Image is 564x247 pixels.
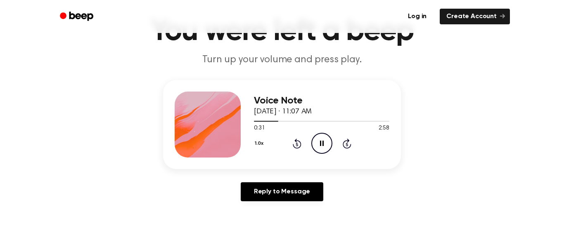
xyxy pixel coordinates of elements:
a: Beep [54,9,101,25]
span: 0:31 [254,124,265,133]
span: 2:58 [379,124,389,133]
a: Log in [400,7,435,26]
button: 1.0x [254,136,266,151]
a: Reply to Message [241,182,323,201]
span: [DATE] · 11:07 AM [254,108,312,115]
p: Turn up your volume and press play. [123,53,441,67]
h3: Voice Note [254,95,389,106]
a: Create Account [440,9,510,24]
